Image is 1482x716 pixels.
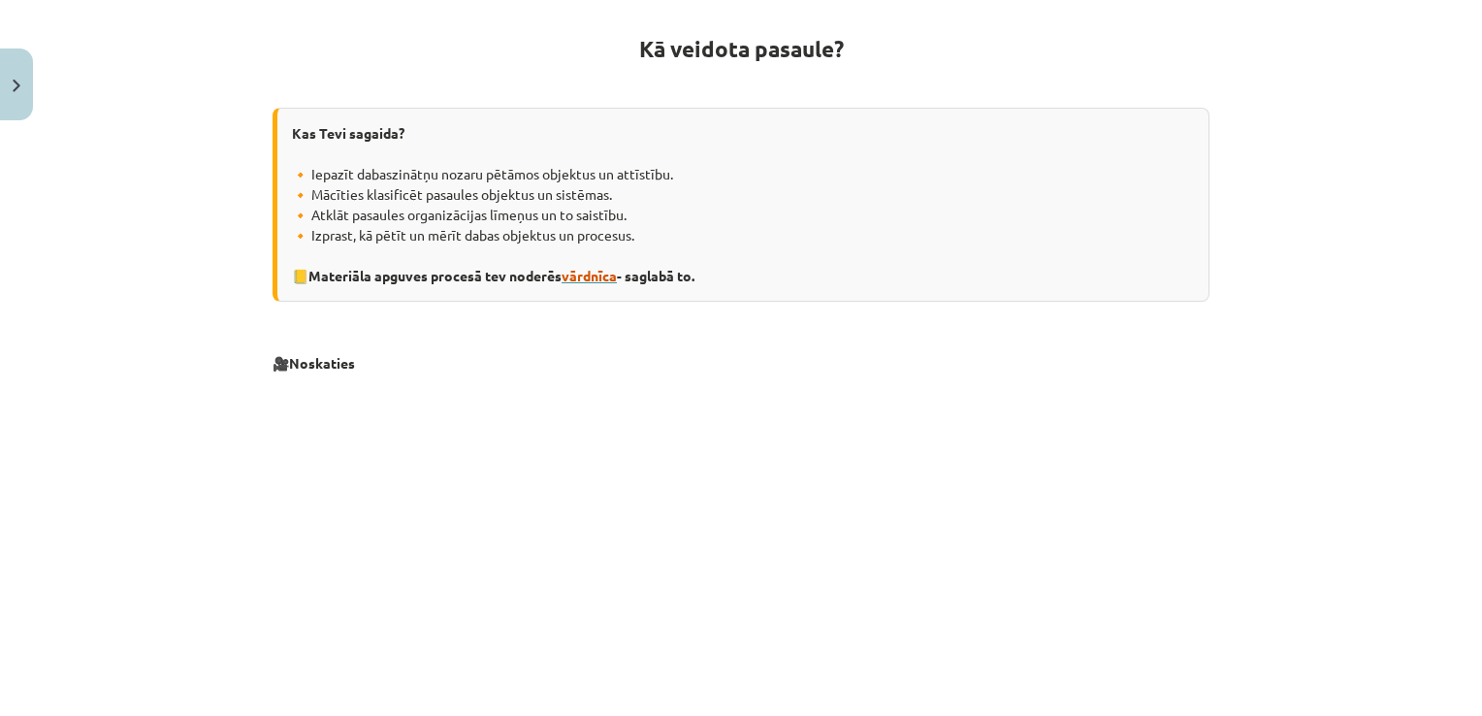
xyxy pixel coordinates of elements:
[639,35,844,63] strong: Kā veidota pasaule?
[308,267,694,284] strong: Materiāla apguves procesā tev noderēs - saglabā to.
[273,353,1209,374] p: 🎥
[562,267,617,284] a: vārdnīca
[292,124,404,142] strong: Kas Tevi sagaida?
[289,354,355,372] strong: Noskaties
[273,108,1209,302] div: 🔸 Iepazīt dabaszinātņu nozaru pētāmos objektus un attīstību. 🔸 Mācīties klasificēt pasaules objek...
[13,80,20,92] img: icon-close-lesson-0947bae3869378f0d4975bcd49f059093ad1ed9edebbc8119c70593378902aed.svg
